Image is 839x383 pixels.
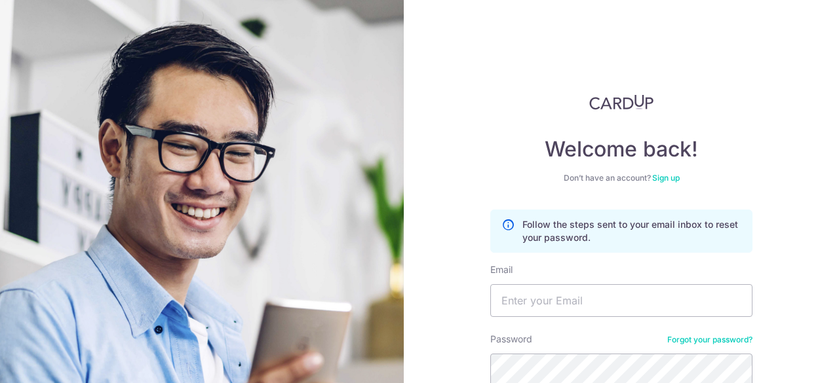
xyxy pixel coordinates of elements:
[522,218,741,244] p: Follow the steps sent to your email inbox to reset your password.
[667,335,752,345] a: Forgot your password?
[490,173,752,183] div: Don’t have an account?
[589,94,654,110] img: CardUp Logo
[490,333,532,346] label: Password
[652,173,680,183] a: Sign up
[490,263,513,276] label: Email
[490,136,752,162] h4: Welcome back!
[490,284,752,317] input: Enter your Email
